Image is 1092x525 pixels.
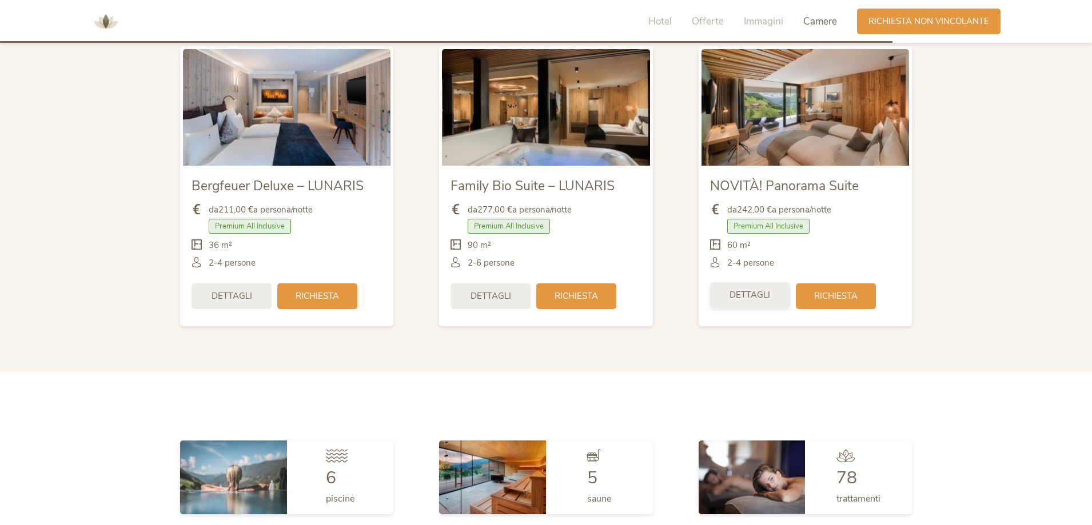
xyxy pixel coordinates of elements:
[836,466,857,490] span: 78
[326,466,336,490] span: 6
[326,492,354,505] span: piscine
[836,492,880,505] span: trattamenti
[744,15,783,28] span: Immagini
[209,204,313,216] span: da a persona/notte
[727,239,751,251] span: 60 m²
[692,15,724,28] span: Offerte
[468,257,515,269] span: 2-6 persone
[468,239,491,251] span: 90 m²
[451,177,615,195] span: Family Bio Suite – LUNARIS
[803,15,837,28] span: Camere
[814,290,858,302] span: Richiesta
[727,204,831,216] span: da a persona/notte
[868,15,989,27] span: Richiesta non vincolante
[183,49,390,166] img: Bergfeuer Deluxe – LUNARIS
[730,289,770,301] span: Dettagli
[89,17,123,25] a: AMONTI & LUNARIS Wellnessresort
[209,239,232,251] span: 36 m²
[471,290,511,302] span: Dettagli
[710,177,859,195] span: NOVITÀ! Panorama Suite
[648,15,672,28] span: Hotel
[218,204,253,215] b: 211,00 €
[442,49,649,166] img: Family Bio Suite – LUNARIS
[296,290,339,302] span: Richiesta
[192,177,364,195] span: Bergfeuer Deluxe – LUNARIS
[587,466,597,490] span: 5
[727,219,810,234] span: Premium All Inclusive
[727,257,774,269] span: 2-4 persone
[737,204,772,215] b: 242,00 €
[209,257,256,269] span: 2-4 persone
[477,204,512,215] b: 277,00 €
[555,290,598,302] span: Richiesta
[587,492,611,505] span: saune
[212,290,252,302] span: Dettagli
[89,5,123,39] img: AMONTI & LUNARIS Wellnessresort
[209,219,291,234] span: Premium All Inclusive
[702,49,909,166] img: NOVITÀ! Panorama Suite
[468,219,550,234] span: Premium All Inclusive
[468,204,572,216] span: da a persona/notte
